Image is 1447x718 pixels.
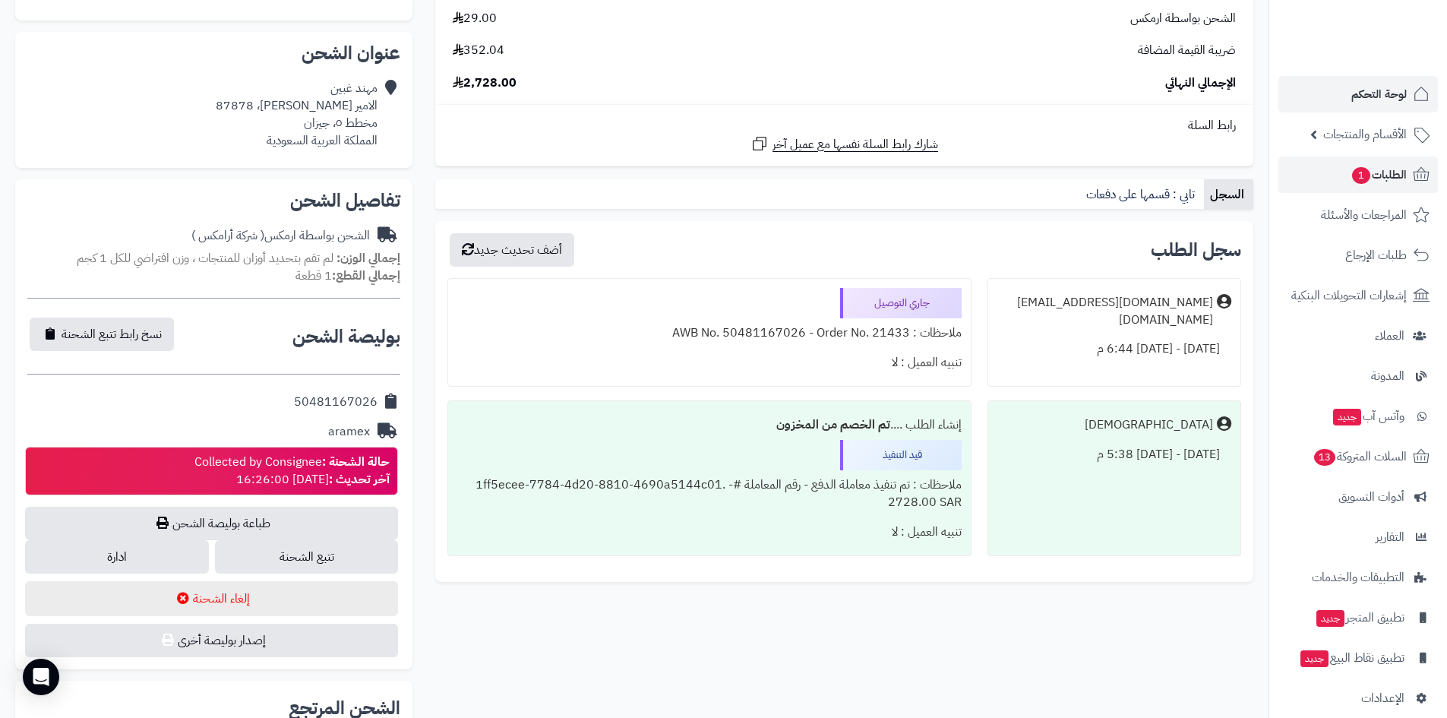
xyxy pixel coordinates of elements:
[997,294,1213,329] div: [DOMAIN_NAME][EMAIL_ADDRESS][DOMAIN_NAME]
[1316,610,1344,627] span: جديد
[750,134,938,153] a: شارك رابط السلة نفسها مع عميل آخر
[1332,406,1404,427] span: وآتس آب
[840,288,962,318] div: جاري التوصيل
[1300,650,1329,667] span: جديد
[191,227,370,245] div: الشحن بواسطة ارمكس
[1085,416,1213,434] div: [DEMOGRAPHIC_DATA]
[289,699,400,717] h2: الشحن المرتجع
[1278,559,1438,596] a: التطبيقات والخدمات
[1278,318,1438,354] a: العملاء
[25,624,398,657] button: إصدار بوليصة أخرى
[1321,204,1407,226] span: المراجعات والأسئلة
[77,249,333,267] span: لم تقم بتحديد أوزان للمنتجات ، وزن افتراضي للكل 1 كجم
[840,440,962,470] div: قيد التنفيذ
[1278,680,1438,716] a: الإعدادات
[1351,164,1407,185] span: الطلبات
[457,318,961,348] div: ملاحظات : AWB No. 50481167026 - Order No. 21433
[997,334,1231,364] div: [DATE] - [DATE] 6:44 م
[1278,479,1438,515] a: أدوات التسويق
[1338,486,1404,508] span: أدوات التسويق
[1352,167,1370,184] span: 1
[27,191,400,210] h2: تفاصيل الشحن
[1323,124,1407,145] span: الأقسام والمنتجات
[1130,10,1236,27] span: الشحن بواسطة ارمكس
[1344,41,1433,73] img: logo-2.png
[1151,241,1241,259] h3: سجل الطلب
[1278,398,1438,435] a: وآتس آبجديد
[453,42,504,59] span: 352.04
[1278,197,1438,233] a: المراجعات والأسئلة
[216,80,378,149] div: مهند غبين الامير [PERSON_NAME]، 87878 مخطط ٥، جيزان المملكة العربية السعودية
[292,327,400,346] h2: بوليصة الشحن
[1278,640,1438,676] a: تطبيق نقاط البيعجديد
[329,470,390,489] strong: آخر تحديث :
[453,74,517,92] span: 2,728.00
[1361,688,1404,709] span: الإعدادات
[295,267,400,285] small: 1 قطعة
[1278,277,1438,314] a: إشعارات التحويلات البنكية
[457,410,961,440] div: إنشاء الطلب ....
[1315,607,1404,628] span: تطبيق المتجر
[1278,358,1438,394] a: المدونة
[1351,84,1407,105] span: لوحة التحكم
[1313,446,1407,467] span: السلات المتروكة
[1165,74,1236,92] span: الإجمالي النهائي
[194,454,390,489] div: Collected by Consignee [DATE] 16:26:00
[1314,449,1335,466] span: 13
[1278,237,1438,274] a: طلبات الإرجاع
[25,540,209,574] a: ادارة
[1278,519,1438,555] a: التقارير
[772,136,938,153] span: شارك رابط السلة نفسها مع عميل آخر
[450,233,574,267] button: أضف تحديث جديد
[1278,599,1438,636] a: تطبيق المتجرجديد
[1278,157,1438,193] a: الطلبات1
[25,507,398,540] a: طباعة بوليصة الشحن
[997,440,1231,470] div: [DATE] - [DATE] 5:38 م
[441,117,1247,134] div: رابط السلة
[1333,409,1361,425] span: جديد
[1371,365,1404,387] span: المدونة
[191,226,264,245] span: ( شركة أرامكس )
[1278,76,1438,112] a: لوحة التحكم
[328,423,370,441] div: aramex
[322,453,390,471] strong: حالة الشحنة :
[1080,179,1204,210] a: تابي : قسمها على دفعات
[30,318,174,351] button: نسخ رابط تتبع الشحنة
[1375,325,1404,346] span: العملاء
[457,348,961,378] div: تنبيه العميل : لا
[1345,245,1407,266] span: طلبات الإرجاع
[1278,438,1438,475] a: السلات المتروكة13
[453,10,497,27] span: 29.00
[1291,285,1407,306] span: إشعارات التحويلات البنكية
[1376,527,1404,548] span: التقارير
[1312,567,1404,588] span: التطبيقات والخدمات
[27,44,400,62] h2: عنوان الشحن
[25,581,398,616] button: إلغاء الشحنة
[332,267,400,285] strong: إجمالي القطع:
[1299,647,1404,669] span: تطبيق نقاط البيع
[294,394,378,411] div: 50481167026
[336,249,400,267] strong: إجمالي الوزن:
[215,540,399,574] a: تتبع الشحنة
[457,470,961,517] div: ملاحظات : تم تنفيذ معاملة الدفع - رقم المعاملة #1ff5ecee-7784-4d20-8810-4690a5144c01. - 2728.00 SAR
[457,517,961,547] div: تنبيه العميل : لا
[776,416,890,434] b: تم الخصم من المخزون
[62,325,162,343] span: نسخ رابط تتبع الشحنة
[1204,179,1253,210] a: السجل
[1138,42,1236,59] span: ضريبة القيمة المضافة
[23,659,59,695] div: Open Intercom Messenger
